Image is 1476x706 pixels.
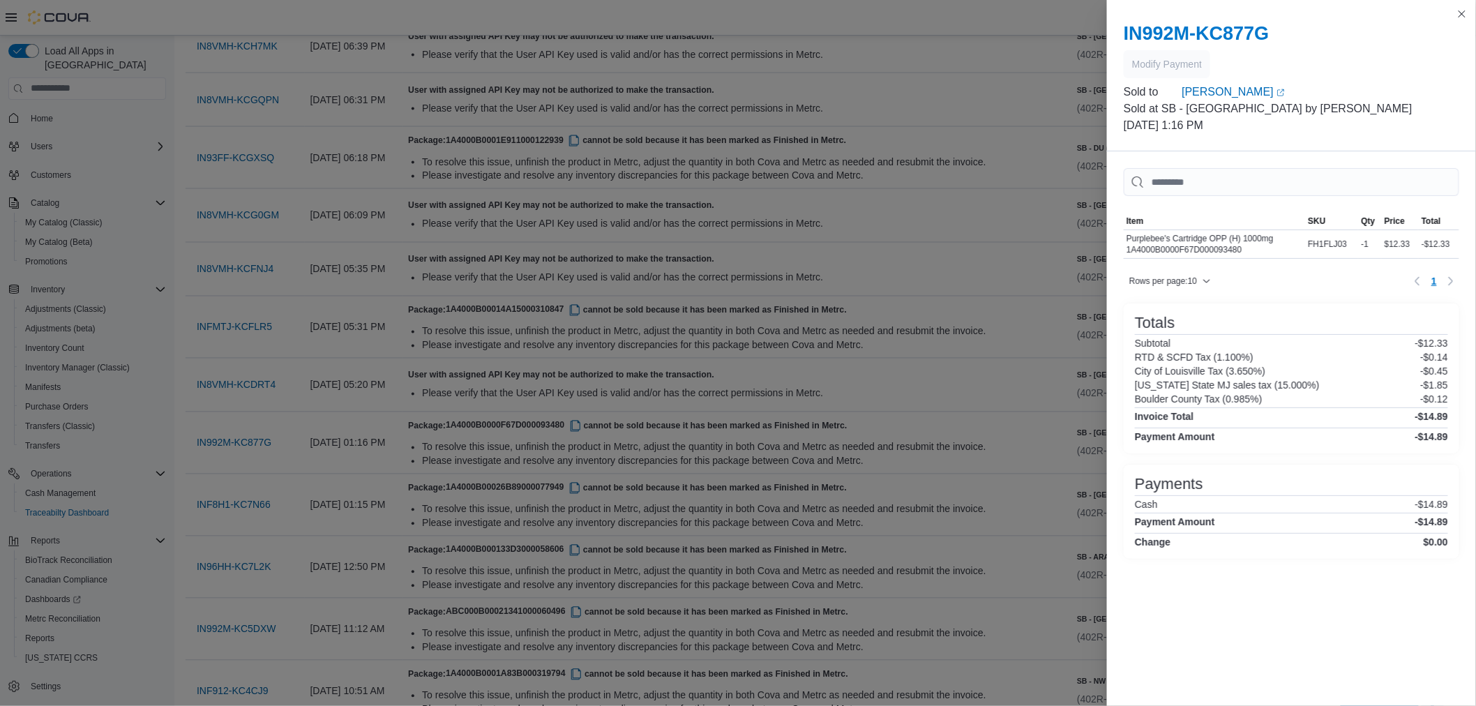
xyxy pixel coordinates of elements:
[1135,476,1203,493] h3: Payments
[1382,236,1419,253] div: $12.33
[1362,216,1376,227] span: Qty
[1420,393,1448,405] p: -$0.12
[1135,499,1158,510] h6: Cash
[1420,366,1448,377] p: -$0.45
[1135,431,1215,442] h4: Payment Amount
[1129,276,1197,287] span: Rows per page : 10
[1420,352,1448,363] p: -$0.14
[1135,338,1170,349] h6: Subtotal
[1182,84,1460,100] a: [PERSON_NAME]External link
[1135,366,1265,377] h6: City of Louisville Tax (3.650%)
[1385,216,1405,227] span: Price
[1135,380,1320,391] h6: [US_STATE] State MJ sales tax (15.000%)
[1424,536,1448,548] h4: $0.00
[1415,411,1448,422] h4: -$14.89
[1308,239,1347,250] span: FH1FLJ03
[1431,274,1437,288] span: 1
[1135,315,1175,331] h3: Totals
[1419,236,1459,253] div: -$12.33
[1127,216,1144,227] span: Item
[1135,393,1263,405] h6: Boulder County Tax (0.985%)
[1359,213,1382,230] button: Qty
[1135,536,1170,548] h4: Change
[1124,213,1305,230] button: Item
[1415,338,1448,349] p: -$12.33
[1409,273,1426,290] button: Previous page
[1124,117,1459,134] p: [DATE] 1:16 PM
[1124,168,1459,196] input: This is a search bar. As you type, the results lower in the page will automatically filter.
[1382,213,1419,230] button: Price
[1135,411,1194,422] h4: Invoice Total
[1124,84,1180,100] div: Sold to
[1124,50,1210,78] button: Modify Payment
[1422,216,1441,227] span: Total
[1420,380,1448,391] p: -$1.85
[1127,233,1274,255] div: Purplebee's Cartridge OPP (H) 1000mg 1A4000B0000F67D000093480
[1305,213,1358,230] button: SKU
[1124,100,1459,117] p: Sold at SB - [GEOGRAPHIC_DATA] by [PERSON_NAME]
[1454,6,1470,22] button: Close this dialog
[1415,499,1448,510] p: -$14.89
[1415,516,1448,527] h4: -$14.89
[1308,216,1325,227] span: SKU
[1426,270,1443,292] ul: Pagination for table: MemoryTable from EuiInMemoryTable
[1415,431,1448,442] h4: -$14.89
[1426,270,1443,292] button: Page 1 of 1
[1124,273,1217,290] button: Rows per page:10
[1359,236,1382,253] div: -1
[1135,352,1253,363] h6: RTD & SCFD Tax (1.100%)
[1443,273,1459,290] button: Next page
[1277,89,1285,97] svg: External link
[1124,22,1459,45] h2: IN992M-KC877G
[1135,516,1215,527] h4: Payment Amount
[1132,57,1202,71] span: Modify Payment
[1419,213,1459,230] button: Total
[1409,270,1459,292] nav: Pagination for table: MemoryTable from EuiInMemoryTable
